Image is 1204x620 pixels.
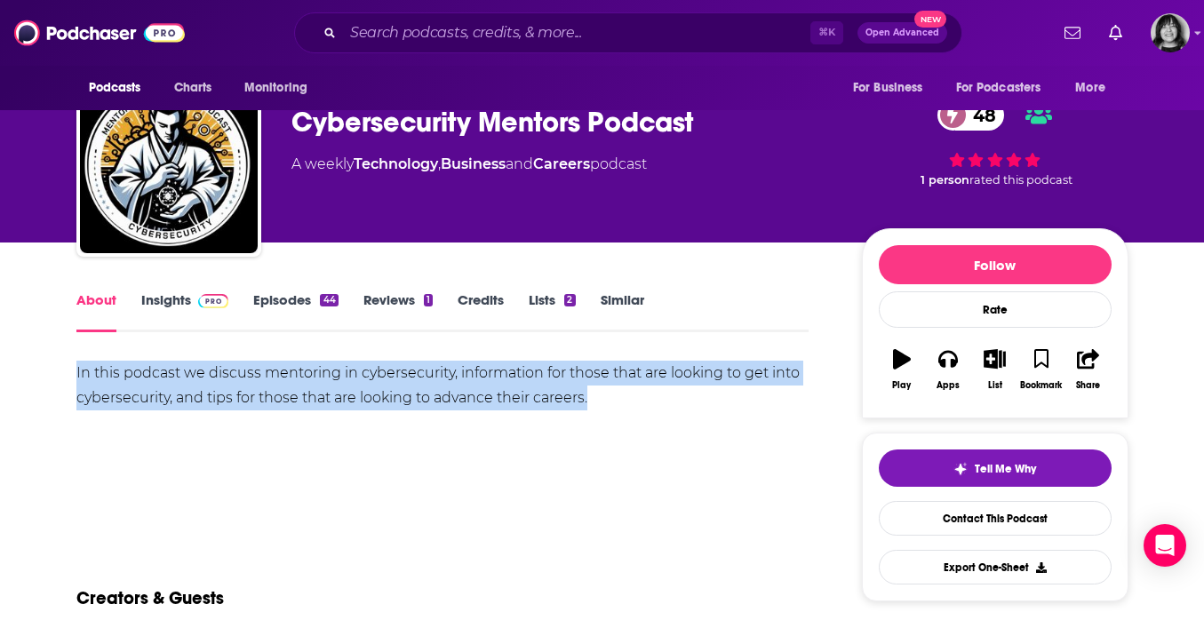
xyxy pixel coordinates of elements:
[244,76,307,100] span: Monitoring
[363,291,433,332] a: Reviews1
[198,294,229,308] img: Podchaser Pro
[879,338,925,401] button: Play
[1063,71,1128,105] button: open menu
[458,291,504,332] a: Credits
[174,76,212,100] span: Charts
[1075,76,1105,100] span: More
[921,173,969,187] span: 1 person
[232,71,331,105] button: open menu
[975,462,1036,476] span: Tell Me Why
[253,291,338,332] a: Episodes44
[1018,338,1064,401] button: Bookmark
[937,99,1005,131] a: 48
[862,88,1128,198] div: 48 1 personrated this podcast
[1144,524,1186,567] div: Open Intercom Messenger
[89,76,141,100] span: Podcasts
[529,291,575,332] a: Lists2
[988,380,1002,391] div: List
[937,380,960,391] div: Apps
[945,71,1067,105] button: open menu
[533,155,590,172] a: Careers
[291,154,647,175] div: A weekly podcast
[438,155,441,172] span: ,
[925,338,971,401] button: Apps
[424,294,433,306] div: 1
[892,380,911,391] div: Play
[76,71,164,105] button: open menu
[1151,13,1190,52] button: Show profile menu
[879,291,1112,328] div: Rate
[953,462,968,476] img: tell me why sparkle
[969,173,1072,187] span: rated this podcast
[141,291,229,332] a: InsightsPodchaser Pro
[294,12,962,53] div: Search podcasts, credits, & more...
[857,22,947,44] button: Open AdvancedNew
[841,71,945,105] button: open menu
[879,449,1112,487] button: tell me why sparkleTell Me Why
[810,21,843,44] span: ⌘ K
[955,99,1005,131] span: 48
[879,245,1112,284] button: Follow
[971,338,1017,401] button: List
[601,291,644,332] a: Similar
[1102,18,1129,48] a: Show notifications dropdown
[1057,18,1088,48] a: Show notifications dropdown
[320,294,338,306] div: 44
[14,16,185,50] img: Podchaser - Follow, Share and Rate Podcasts
[1151,13,1190,52] img: User Profile
[879,550,1112,584] button: Export One-Sheet
[865,28,939,37] span: Open Advanced
[879,501,1112,536] a: Contact This Podcast
[956,76,1041,100] span: For Podcasters
[76,291,116,332] a: About
[1064,338,1111,401] button: Share
[76,587,224,609] h2: Creators & Guests
[1151,13,1190,52] span: Logged in as parkdalepublicity1
[914,11,946,28] span: New
[343,19,810,47] input: Search podcasts, credits, & more...
[354,155,438,172] a: Technology
[564,294,575,306] div: 2
[1020,380,1062,391] div: Bookmark
[441,155,506,172] a: Business
[76,361,809,410] div: In this podcast we discuss mentoring in cybersecurity, information for those that are looking to ...
[1076,380,1100,391] div: Share
[853,76,923,100] span: For Business
[163,71,223,105] a: Charts
[80,76,258,253] img: Cybersecurity Mentors Podcast
[506,155,533,172] span: and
